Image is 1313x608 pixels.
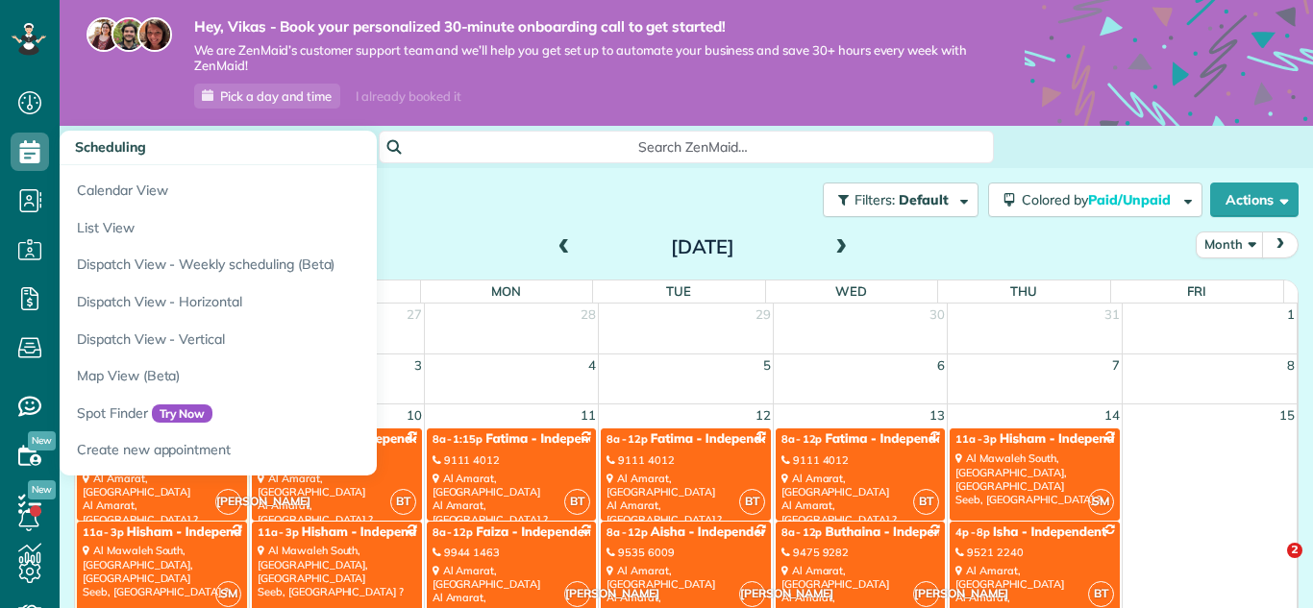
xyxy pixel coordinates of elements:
[1210,182,1299,217] button: Actions
[1000,431,1134,447] span: Hisham - Independent
[344,85,472,109] div: I already booked it
[607,546,765,559] div: 9535 6009
[955,451,1114,506] div: Al Mawaleh South, [GEOGRAPHIC_DATA], [GEOGRAPHIC_DATA] Seeb, [GEOGRAPHIC_DATA] ?
[127,524,261,540] span: Hisham - Independent
[215,489,241,515] span: [PERSON_NAME]
[1262,231,1299,257] button: next
[813,182,979,217] a: Filters: Default
[60,395,540,432] a: Spot FinderTry Now
[607,472,765,526] div: Al Amarat, [GEOGRAPHIC_DATA] Al Amarat, [GEOGRAPHIC_DATA] ?
[60,357,540,395] a: Map View (Beta)
[137,17,172,52] img: michelle-19f622bdf1676172e81f8f8fba1fb50e276960ebfe0243fe18214015130c80e4.jpg
[302,524,436,540] span: Hisham - Independent
[1110,354,1122,377] a: 7
[258,525,299,539] span: 11a - 3p
[491,283,521,299] span: Mon
[739,489,765,515] span: BT
[855,191,895,208] span: Filters:
[754,304,773,326] a: 29
[955,546,1114,559] div: 9521 2240
[87,17,121,52] img: maria-72a9807cf96188c08ef61303f053569d2e2a8a1cde33d635c8a3ac13582a053d.jpg
[258,544,416,598] div: Al Mawaleh South, [GEOGRAPHIC_DATA], [GEOGRAPHIC_DATA] Seeb, [GEOGRAPHIC_DATA] ?
[928,404,947,426] a: 13
[60,209,540,247] a: List View
[1187,283,1206,299] span: Fri
[28,431,56,450] span: New
[582,236,823,257] h2: [DATE]
[579,404,598,426] a: 11
[433,472,591,526] div: Al Amarat, [GEOGRAPHIC_DATA] Al Amarat, [GEOGRAPHIC_DATA] ?
[988,182,1202,217] button: Colored byPaid/Unpaid
[220,88,332,104] span: Pick a day and time
[564,581,590,607] span: [PERSON_NAME]
[1102,304,1122,326] a: 31
[1285,304,1297,326] a: 1
[194,42,967,75] span: We are ZenMaid’s customer support team and we’ll help you get set up to automate your business an...
[1022,191,1177,208] span: Colored by
[1248,543,1294,589] iframe: Intercom live chat
[60,246,540,283] a: Dispatch View - Weekly scheduling (Beta)
[781,525,823,539] span: 8a - 12p
[433,432,483,446] span: 8a - 1:15p
[825,431,955,447] span: Fatima - Independent
[83,525,124,539] span: 11a - 3p
[607,453,765,467] div: 9111 4012
[754,404,773,426] a: 12
[60,321,540,358] a: Dispatch View - Vertical
[405,404,424,426] a: 10
[412,354,424,377] a: 3
[60,431,540,475] a: Create new appointment
[1088,489,1114,515] span: SM
[913,581,939,607] span: [PERSON_NAME]
[913,489,939,515] span: BT
[1277,404,1297,426] a: 15
[111,17,146,52] img: jorge-587dff0eeaa6aab1f244e6dc62b8924c3b6ad411094392a53c71c6c4a576187d.jpg
[651,524,774,540] span: Aisha - Independent
[1102,404,1122,426] a: 14
[955,525,990,539] span: 4p - 8p
[781,546,940,559] div: 9475 9282
[405,304,424,326] a: 27
[476,524,596,540] span: Faiza - Independent
[1088,191,1174,208] span: Paid/Unpaid
[579,304,598,326] a: 28
[825,524,968,540] span: Buthaina - Independent
[1088,581,1114,607] span: BT
[194,17,967,36] strong: Hey, Vikas - Book your personalized 30-minute onboarding call to get started!
[651,431,781,447] span: Fatima - Independent
[781,453,940,467] div: 9111 4012
[433,525,474,539] span: 8a - 12p
[1287,543,1302,558] span: 2
[586,354,598,377] a: 4
[823,182,979,217] button: Filters: Default
[564,489,590,515] span: BT
[60,283,540,321] a: Dispatch View - Horizontal
[433,453,591,467] div: 9111 4012
[928,304,947,326] a: 30
[607,525,648,539] span: 8a - 12p
[899,191,950,208] span: Default
[83,472,241,526] div: Al Amarat, [GEOGRAPHIC_DATA] Al Amarat, [GEOGRAPHIC_DATA] ?
[607,432,648,446] span: 8a - 12p
[194,84,340,109] a: Pick a day and time
[215,581,241,607] span: SM
[739,581,765,607] span: [PERSON_NAME]
[258,472,416,526] div: Al Amarat, [GEOGRAPHIC_DATA] Al Amarat, [GEOGRAPHIC_DATA] ?
[1285,354,1297,377] a: 8
[152,404,213,424] span: Try Now
[781,432,823,446] span: 8a - 12p
[993,524,1106,540] span: Isha - Independent
[761,354,773,377] a: 5
[1196,231,1264,257] button: Month
[75,138,146,156] span: Scheduling
[485,431,616,447] span: Fatima - Independent
[935,354,947,377] a: 6
[955,432,997,446] span: 11a - 3p
[1010,283,1037,299] span: Thu
[83,544,241,598] div: Al Mawaleh South, [GEOGRAPHIC_DATA], [GEOGRAPHIC_DATA] Seeb, [GEOGRAPHIC_DATA] ?
[781,472,940,526] div: Al Amarat, [GEOGRAPHIC_DATA] Al Amarat, [GEOGRAPHIC_DATA] ?
[60,165,540,209] a: Calendar View
[433,546,591,559] div: 9944 1463
[28,480,56,499] span: New
[666,283,691,299] span: Tue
